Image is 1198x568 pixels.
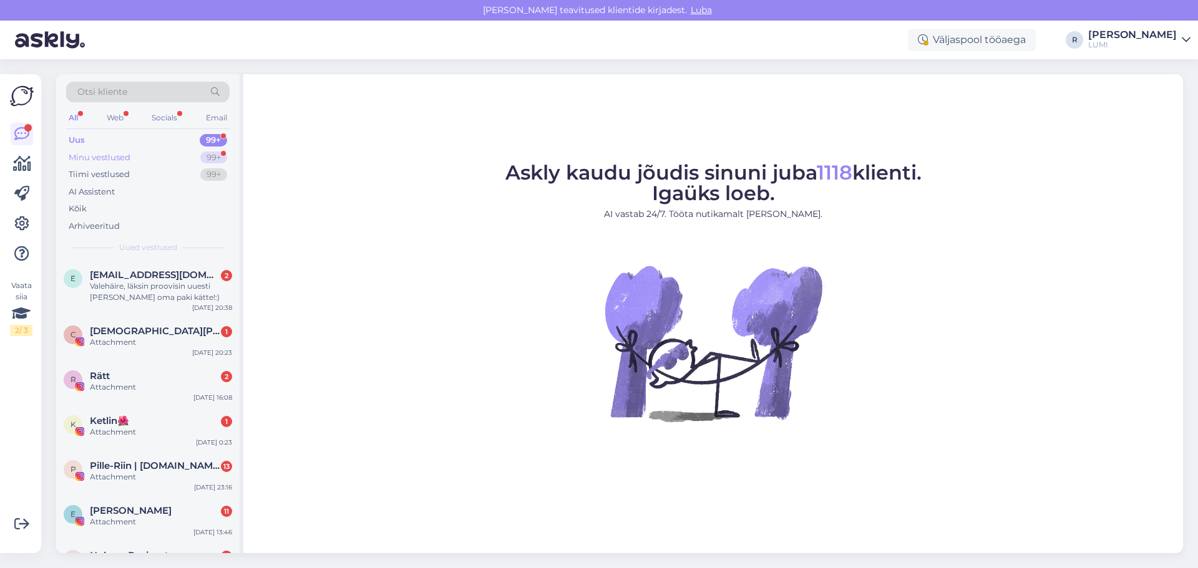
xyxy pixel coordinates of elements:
[221,551,232,562] div: 1
[601,231,825,455] img: No Chat active
[221,506,232,517] div: 11
[69,220,120,233] div: Arhiveeritud
[90,426,232,438] div: Attachment
[221,416,232,427] div: 1
[90,370,110,382] span: Rätt
[90,269,220,281] span: enelinlukas@gmail.com
[90,325,220,337] span: Christiana Tasa
[71,274,75,283] span: e
[71,465,76,474] span: P
[69,134,85,147] div: Uus
[90,382,232,393] div: Attachment
[194,483,232,492] div: [DATE] 23:16
[90,471,232,483] div: Attachment
[66,110,80,126] div: All
[90,505,172,516] span: Elis Loik
[10,84,34,108] img: Askly Logo
[193,393,232,402] div: [DATE] 16:08
[90,415,129,426] span: Ketlin🌺
[1088,40,1177,50] div: LUMI
[77,85,127,99] span: Otsi kliente
[1066,31,1083,49] div: R
[908,29,1036,51] div: Väljaspool tööaega
[69,168,130,181] div: Tiimi vestlused
[221,326,232,337] div: 1
[687,4,716,16] span: Luba
[104,110,126,126] div: Web
[90,516,232,527] div: Attachment
[196,438,232,447] div: [DATE] 0:23
[71,509,75,519] span: E
[10,280,32,336] div: Vaata siia
[200,134,227,147] div: 99+
[505,208,922,221] p: AI vastab 24/7. Tööta nutikamalt [PERSON_NAME].
[193,527,232,537] div: [DATE] 13:46
[200,152,227,164] div: 99+
[1088,30,1191,50] a: [PERSON_NAME]LUMI
[90,337,232,348] div: Attachment
[90,460,220,471] span: Pille-Riin | treenerpilleriin.ee
[1088,30,1177,40] div: [PERSON_NAME]
[71,330,76,339] span: C
[69,152,130,164] div: Minu vestlused
[505,160,922,205] span: Askly kaudu jõudis sinuni juba klienti. Igaüks loeb.
[71,420,76,429] span: K
[69,203,87,215] div: Kõik
[90,550,174,561] span: Nobem Desisyete
[149,110,180,126] div: Socials
[221,270,232,281] div: 2
[71,375,76,384] span: R
[192,348,232,357] div: [DATE] 20:23
[817,160,852,185] span: 1118
[200,168,227,181] div: 99+
[119,242,177,253] span: Uued vestlused
[90,281,232,303] div: Valehäire, läksin proovisin uuesti [PERSON_NAME] oma paki kätte!:)
[221,371,232,382] div: 2
[69,186,115,198] div: AI Assistent
[192,303,232,312] div: [DATE] 20:38
[203,110,230,126] div: Email
[10,325,32,336] div: 2 / 3
[221,461,232,472] div: 13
